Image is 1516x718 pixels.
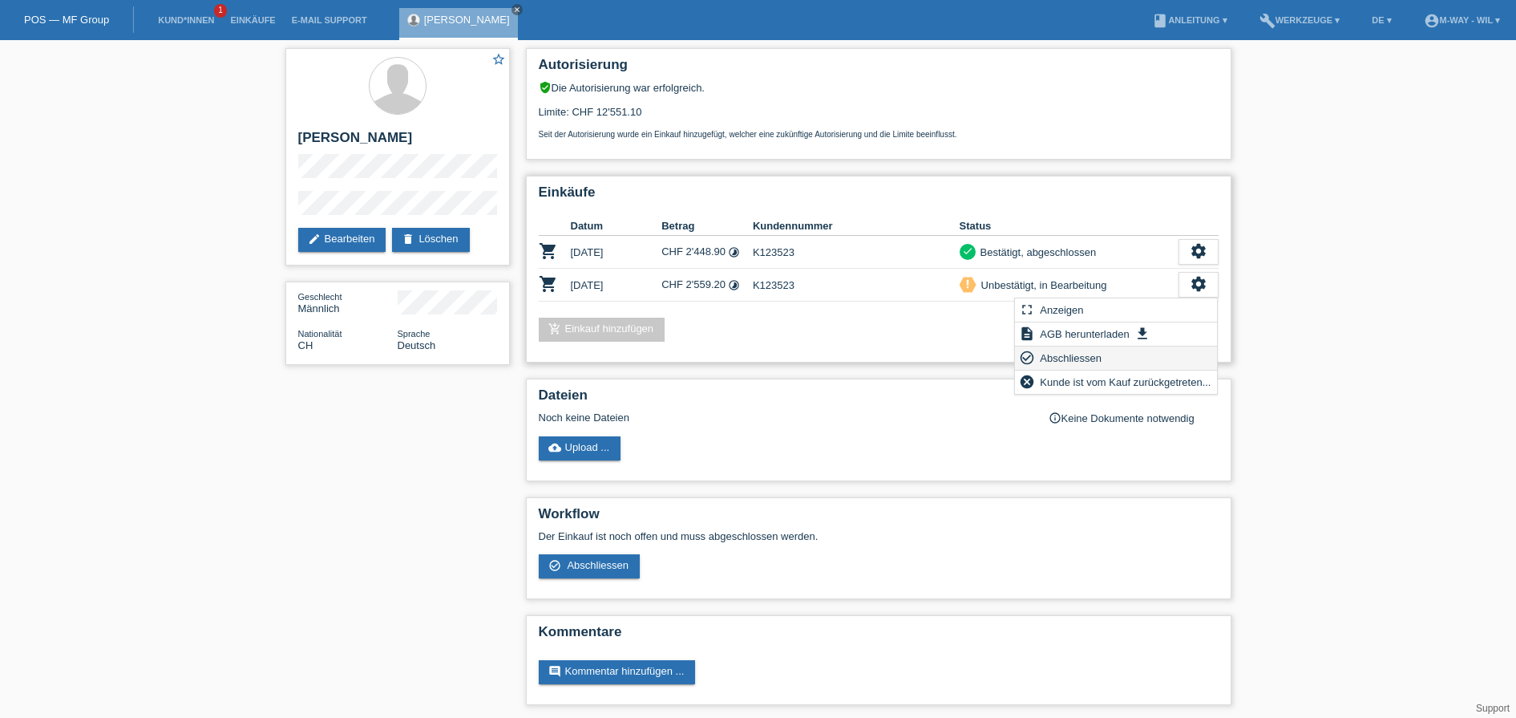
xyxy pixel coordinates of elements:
[962,278,973,290] i: priority_high
[728,246,740,258] i: Fixe Raten (24 Raten)
[976,277,1107,294] div: Unbestätigt, in Bearbeitung
[539,81,1219,94] div: Die Autorisierung war erfolgreich.
[661,269,753,302] td: CHF 2'559.20
[1037,324,1131,343] span: AGB herunterladen
[513,6,521,14] i: close
[222,15,283,25] a: Einkäufe
[1251,15,1348,25] a: buildWerkzeuge ▾
[539,274,558,294] i: POSP00026851
[539,94,1219,139] div: Limite: CHF 12'551.10
[539,57,1219,81] h2: Autorisierung
[424,14,510,26] a: [PERSON_NAME]
[539,530,1219,542] p: Der Einkauf ist noch offen und muss abgeschlossen werden.
[24,14,109,26] a: POS — MF Group
[1190,242,1207,260] i: settings
[214,4,227,18] span: 1
[298,329,342,339] span: Nationalität
[661,217,753,236] th: Betrag
[567,559,629,571] span: Abschliessen
[548,559,561,572] i: check_circle_outline
[1037,348,1104,367] span: Abschliessen
[511,4,523,15] a: close
[491,52,506,69] a: star_border
[491,52,506,67] i: star_border
[976,244,1097,261] div: Bestätigt, abgeschlossen
[753,236,960,269] td: K123523
[402,233,414,245] i: delete
[539,624,1219,648] h2: Kommentare
[1019,302,1035,318] i: fullscreen
[284,15,375,25] a: E-Mail Support
[539,81,552,94] i: verified_user
[962,245,973,257] i: check
[539,554,641,578] a: check_circle_outline Abschliessen
[1152,13,1168,29] i: book
[150,15,222,25] a: Kund*innen
[728,279,740,291] i: Fixe Raten (24 Raten)
[1049,412,1061,424] i: info_outline
[539,660,696,684] a: commentKommentar hinzufügen ...
[298,130,497,154] h2: [PERSON_NAME]
[398,339,436,351] span: Deutsch
[960,217,1178,236] th: Status
[539,130,1219,139] p: Seit der Autorisierung wurde ein Einkauf hinzugefügt, welcher eine zukünftige Autorisierung und d...
[392,228,469,252] a: deleteLöschen
[661,236,753,269] td: CHF 2'448.90
[398,329,431,339] span: Sprache
[1190,275,1207,293] i: settings
[1019,326,1035,342] i: description
[1037,300,1085,319] span: Anzeigen
[298,290,398,314] div: Männlich
[539,318,665,342] a: add_shopping_cartEinkauf hinzufügen
[753,269,960,302] td: K123523
[1144,15,1235,25] a: bookAnleitung ▾
[539,436,621,460] a: cloud_uploadUpload ...
[548,665,561,678] i: comment
[539,412,1029,424] div: Noch keine Dateien
[308,233,321,245] i: edit
[298,339,313,351] span: Schweiz
[539,506,1219,530] h2: Workflow
[571,269,662,302] td: [DATE]
[539,241,558,261] i: POSP00026182
[1259,13,1275,29] i: build
[298,292,342,302] span: Geschlecht
[571,217,662,236] th: Datum
[1424,13,1440,29] i: account_circle
[1019,350,1035,366] i: check_circle_outline
[539,185,1219,209] h2: Einkäufe
[1049,412,1219,424] div: Keine Dokumente notwendig
[753,217,960,236] th: Kundennummer
[539,387,1219,412] h2: Dateien
[548,441,561,454] i: cloud_upload
[1476,703,1510,714] a: Support
[298,228,386,252] a: editBearbeiten
[1364,15,1399,25] a: DE ▾
[548,322,561,335] i: add_shopping_cart
[571,236,662,269] td: [DATE]
[1134,326,1150,342] i: get_app
[1416,15,1508,25] a: account_circlem-way - Wil ▾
